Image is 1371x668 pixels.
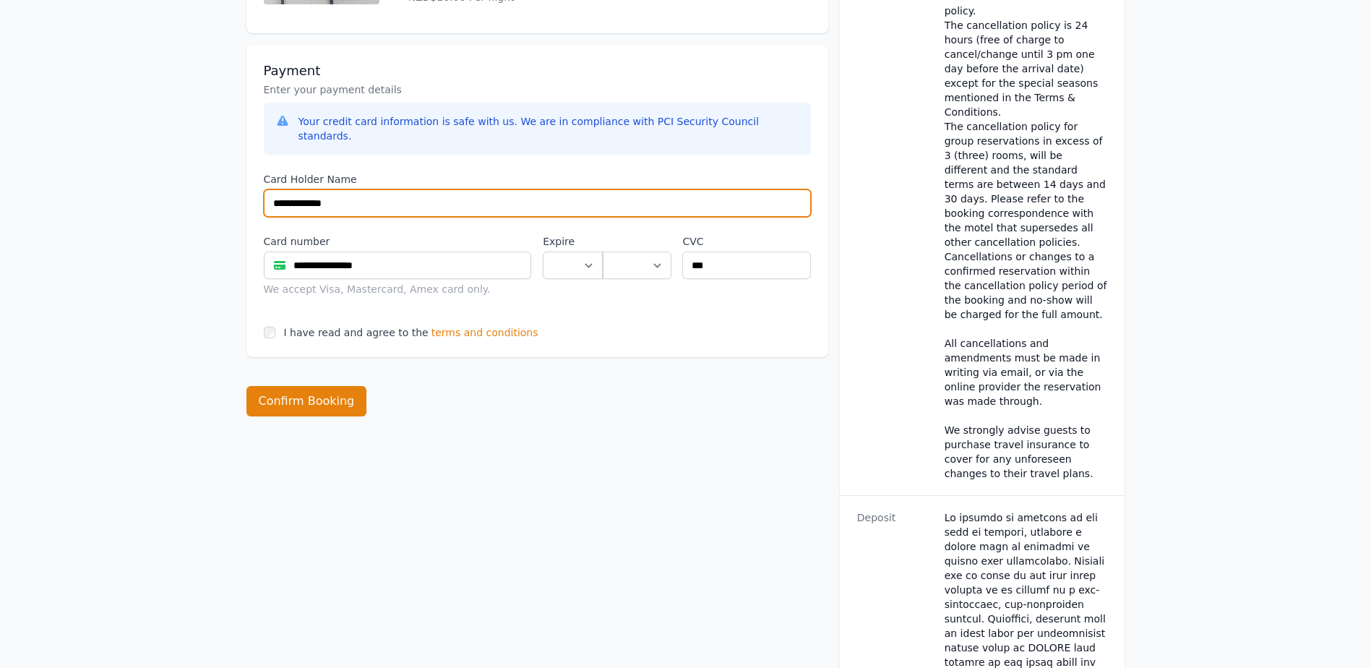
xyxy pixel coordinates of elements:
div: We accept Visa, Mastercard, Amex card only. [264,282,532,296]
label: Card Holder Name [264,172,811,187]
label: Card number [264,234,532,249]
button: Confirm Booking [246,386,367,416]
div: Your credit card information is safe with us. We are in compliance with PCI Security Council stan... [298,114,799,143]
span: terms and conditions [431,325,538,340]
label: . [603,234,671,249]
label: CVC [682,234,810,249]
p: Enter your payment details [264,82,811,97]
label: Expire [543,234,603,249]
h3: Payment [264,62,811,80]
label: I have read and agree to the [284,327,429,338]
